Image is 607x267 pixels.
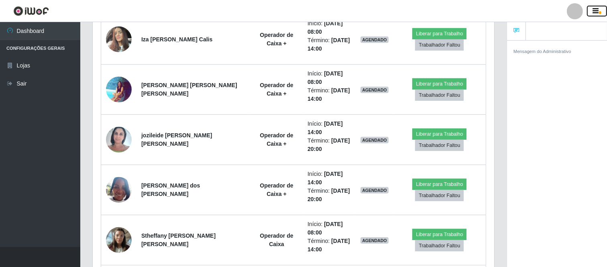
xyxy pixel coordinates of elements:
strong: Operador de Caixa + [260,32,293,47]
span: AGENDADO [361,237,389,244]
button: Liberar para Trabalho [412,179,466,190]
img: 1748991397943.jpeg [106,76,132,102]
span: AGENDADO [361,187,389,194]
li: Término: [308,137,351,153]
time: [DATE] 08:00 [308,221,343,236]
button: Liberar para Trabalho [412,28,466,39]
strong: [PERSON_NAME] [PERSON_NAME] [PERSON_NAME] [141,82,237,97]
li: Término: [308,237,351,254]
time: [DATE] 14:00 [308,120,343,135]
button: Liberar para Trabalho [412,229,466,240]
span: AGENDADO [361,137,389,143]
button: Trabalhador Faltou [415,140,464,151]
strong: Operador de Caixa + [260,82,293,97]
strong: Iza [PERSON_NAME] Calis [141,36,212,43]
button: Trabalhador Faltou [415,240,464,251]
li: Início: [308,69,351,86]
img: 1735410099606.jpeg [106,223,132,257]
button: Trabalhador Faltou [415,90,464,101]
strong: Operador de Caixa + [260,132,293,147]
button: Liberar para Trabalho [412,78,466,90]
strong: Operador de Caixa [260,232,293,247]
li: Início: [308,120,351,137]
img: 1754675382047.jpeg [106,22,132,56]
button: Liberar para Trabalho [412,128,466,140]
img: 1705690307767.jpeg [106,122,132,157]
li: Início: [308,220,351,237]
button: Trabalhador Faltou [415,39,464,51]
img: 1735231534658.jpeg [106,173,132,207]
li: Término: [308,187,351,204]
strong: Operador de Caixa + [260,182,293,197]
strong: jozileide [PERSON_NAME] [PERSON_NAME] [141,132,212,147]
time: [DATE] 08:00 [308,70,343,85]
strong: Stheffany [PERSON_NAME] [PERSON_NAME] [141,232,216,247]
li: Término: [308,36,351,53]
button: Trabalhador Faltou [415,190,464,201]
img: CoreUI Logo [13,6,49,16]
li: Término: [308,86,351,103]
li: Início: [308,19,351,36]
time: [DATE] 14:00 [308,171,343,185]
small: Mensagem do Administrativo [513,49,571,54]
strong: [PERSON_NAME] dos [PERSON_NAME] [141,182,200,197]
li: Início: [308,170,351,187]
span: AGENDADO [361,87,389,93]
span: AGENDADO [361,37,389,43]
